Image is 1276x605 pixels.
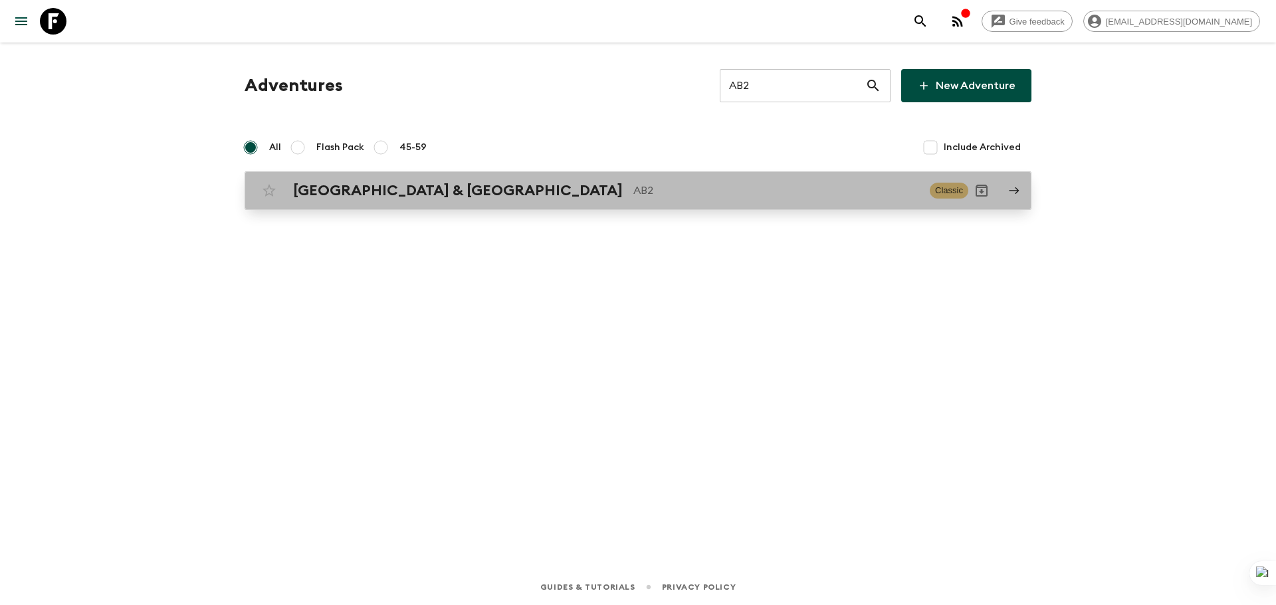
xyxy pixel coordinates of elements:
h1: Adventures [245,72,343,99]
button: Archive [968,177,995,204]
button: menu [8,8,35,35]
span: All [269,141,281,154]
span: Flash Pack [316,141,364,154]
div: [EMAIL_ADDRESS][DOMAIN_NAME] [1083,11,1260,32]
span: 45-59 [399,141,427,154]
a: Give feedback [982,11,1073,32]
a: New Adventure [901,69,1031,102]
button: search adventures [907,8,934,35]
span: Include Archived [944,141,1021,154]
a: [GEOGRAPHIC_DATA] & [GEOGRAPHIC_DATA]AB2ClassicArchive [245,171,1031,210]
input: e.g. AR1, Argentina [720,67,865,104]
span: Classic [930,183,968,199]
a: Privacy Policy [662,580,736,594]
span: [EMAIL_ADDRESS][DOMAIN_NAME] [1099,17,1259,27]
span: Give feedback [1002,17,1072,27]
h2: [GEOGRAPHIC_DATA] & [GEOGRAPHIC_DATA] [293,182,623,199]
p: AB2 [633,183,919,199]
a: Guides & Tutorials [540,580,635,594]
